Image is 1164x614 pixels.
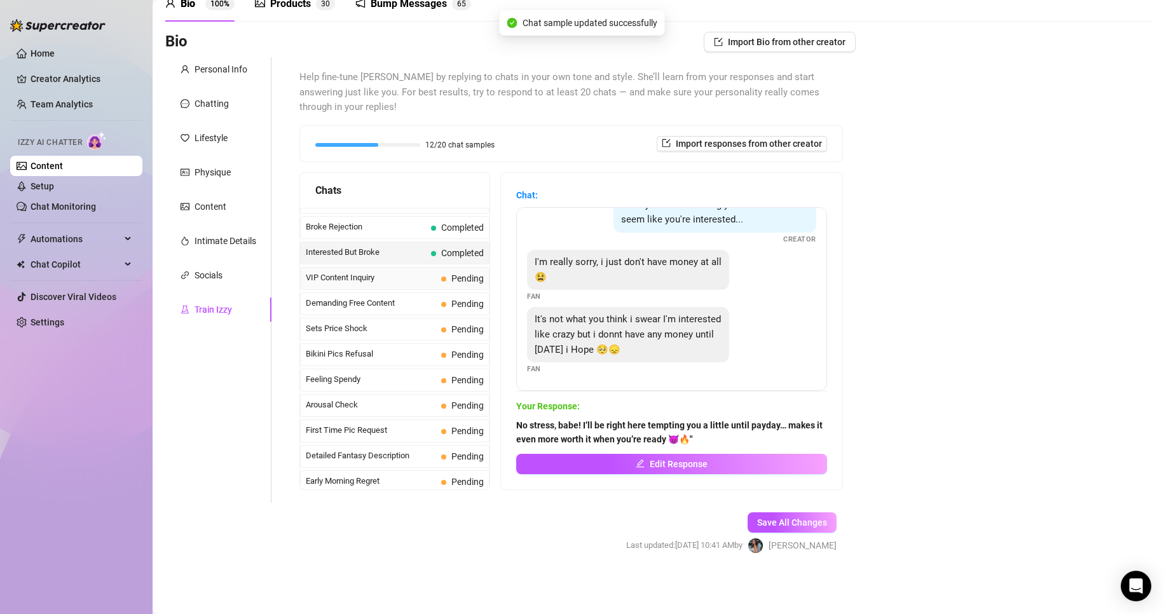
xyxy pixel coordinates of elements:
[451,375,484,385] span: Pending
[306,399,436,411] span: Arousal Check
[195,234,256,248] div: Intimate Details
[748,512,837,533] button: Save All Changes
[306,221,426,233] span: Broke Rejection
[306,271,436,284] span: VIP Content Inquiry
[425,141,495,149] span: 12/20 chat samples
[17,260,25,269] img: Chat Copilot
[451,299,484,309] span: Pending
[516,401,580,411] strong: Your Response:
[306,449,436,462] span: Detailed Fantasy Description
[657,136,827,151] button: Import responses from other creator
[516,190,538,200] strong: Chat:
[195,62,247,76] div: Personal Info
[1121,571,1151,601] div: Open Intercom Messenger
[523,16,657,30] span: Chat sample updated successfully
[662,139,671,147] span: import
[165,32,188,52] h3: Bio
[535,313,721,355] span: It's not what you think i swear I'm interested like crazy but i donnt have any money until [DATE]...
[306,475,436,488] span: Early Morning Regret
[31,292,116,302] a: Discover Viral Videos
[451,477,484,487] span: Pending
[31,48,55,58] a: Home
[181,271,189,280] span: link
[451,451,484,461] span: Pending
[315,182,341,198] span: Chats
[181,168,189,177] span: idcard
[451,324,484,334] span: Pending
[31,161,63,171] a: Content
[195,303,232,317] div: Train Izzy
[306,348,436,360] span: Bikini Pics Refusal
[676,139,822,149] span: Import responses from other creator
[306,246,426,259] span: Interested But Broke
[783,234,816,245] span: Creator
[306,297,436,310] span: Demanding Free Content
[507,18,517,28] span: check-circle
[451,273,484,283] span: Pending
[195,268,223,282] div: Socials
[17,234,27,244] span: thunderbolt
[728,37,846,47] span: Import Bio from other creator
[451,400,484,411] span: Pending
[527,364,541,374] span: Fan
[31,201,96,212] a: Chat Monitoring
[31,99,93,109] a: Team Analytics
[451,350,484,360] span: Pending
[626,539,743,552] span: Last updated: [DATE] 10:41 AM by
[441,248,484,258] span: Completed
[31,181,54,191] a: Setup
[181,99,189,108] span: message
[181,305,189,314] span: experiment
[451,426,484,436] span: Pending
[181,65,189,74] span: user
[181,236,189,245] span: fire
[769,538,837,552] span: [PERSON_NAME]
[299,70,843,115] span: Help fine-tune [PERSON_NAME] by replying to chats in your own tone and style. She’ll learn from y...
[535,256,722,283] span: I'm really sorry, i just don't have money at all 😫
[87,132,107,150] img: AI Chatter
[748,538,763,553] img: Chelsea Lovelace
[181,202,189,211] span: picture
[636,459,645,468] span: edit
[306,373,436,386] span: Feeling Spendy
[527,291,541,302] span: Fan
[195,165,231,179] div: Physique
[650,459,708,469] span: Edit Response
[18,137,82,149] span: Izzy AI Chatter
[31,317,64,327] a: Settings
[714,38,723,46] span: import
[195,200,226,214] div: Content
[306,424,436,437] span: First Time Pic Request
[441,222,484,233] span: Completed
[757,517,827,528] span: Save All Changes
[516,454,827,474] button: Edit Response
[31,69,132,89] a: Creator Analytics
[31,229,121,249] span: Automations
[195,131,228,145] div: Lifestyle
[10,19,106,32] img: logo-BBDzfeDw.svg
[181,133,189,142] span: heart
[704,32,856,52] button: Import Bio from other creator
[516,420,823,444] strong: No stress, babe! I’ll be right here tempting you a little until payday… makes it even more worth ...
[31,254,121,275] span: Chat Copilot
[195,97,229,111] div: Chatting
[306,322,436,335] span: Sets Price Shock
